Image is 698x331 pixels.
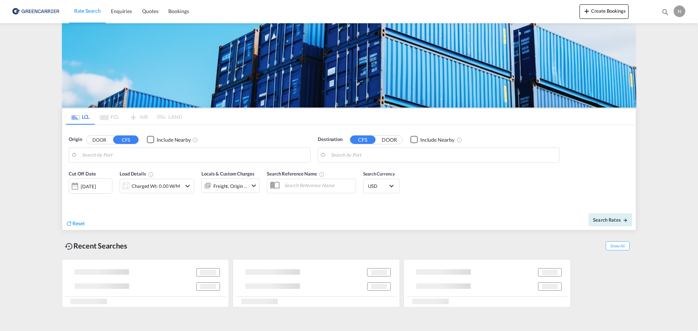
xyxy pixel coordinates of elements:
[674,5,685,17] div: N
[142,8,158,14] span: Quotes
[69,193,74,203] md-datepicker: Select
[62,125,636,230] div: Origin DOOR CFS Checkbox No InkUnchecked: Ignores neighbouring ports when fetching rates.Checked ...
[623,218,628,223] md-icon: icon-arrow-right
[579,4,629,19] button: icon-plus 400-fgCreate Bookings
[368,183,388,189] span: USD
[420,136,454,144] div: Include Nearby
[62,23,636,108] img: GreenCarrierFCL_LCL.png
[11,3,60,20] img: b0b18ec08afe11efb1d4932555f5f09d.png
[192,137,198,143] md-icon: Unchecked: Ignores neighbouring ports when fetching rates.Checked : Includes neighbouring ports w...
[148,171,154,177] md-icon: Chargeable Weight
[410,136,454,144] md-checkbox: Checkbox No Ink
[82,150,306,161] input: Search by Port
[87,136,112,144] button: DOOR
[72,220,85,226] span: Reset
[69,171,96,177] span: Cut Off Date
[350,136,376,144] button: CFS
[66,220,72,227] md-icon: icon-refresh
[147,136,191,144] md-checkbox: Checkbox No Ink
[363,171,395,177] span: Search Currency
[65,242,73,251] md-icon: icon-backup-restore
[377,136,402,144] button: DOOR
[661,8,669,16] md-icon: icon-magnify
[157,136,191,144] div: Include Nearby
[457,137,462,143] md-icon: Unchecked: Ignores neighbouring ports when fetching rates.Checked : Includes neighbouring ports w...
[81,183,96,190] div: [DATE]
[593,217,628,223] span: Search Rates
[69,136,82,143] span: Origin
[74,8,101,14] span: Rate Search
[62,238,130,254] div: Recent Searches
[318,136,342,143] span: Destination
[249,181,258,190] md-icon: icon-chevron-down
[66,109,95,125] md-tab-item: LCL
[66,109,182,125] md-pagination-wrapper: Use the left and right arrow keys to navigate between tabs
[661,8,669,19] div: icon-magnify
[281,180,356,191] input: Search Reference Name
[213,181,248,191] div: Freight Origin Destination
[331,150,555,161] input: Search by Port
[201,178,260,193] div: Freight Origin Destinationicon-chevron-down
[120,179,194,193] div: Charged Wt: 0.00 W/Micon-chevron-down
[66,220,85,228] div: icon-refreshReset
[589,213,632,226] button: Search Ratesicon-arrow-right
[267,171,325,177] span: Search Reference Name
[201,171,254,177] span: Locals & Custom Charges
[606,241,630,250] span: Show All
[132,181,180,191] div: Charged Wt: 0.00 W/M
[120,171,154,177] span: Load Details
[582,7,591,15] md-icon: icon-plus 400-fg
[183,182,192,190] md-icon: icon-chevron-down
[111,8,132,14] span: Enquiries
[69,178,112,194] div: [DATE]
[367,181,396,191] md-select: Select Currency: $ USDUnited States Dollar
[113,136,139,144] button: CFS
[319,171,325,177] md-icon: Your search will be saved by the below given name
[168,8,189,14] span: Bookings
